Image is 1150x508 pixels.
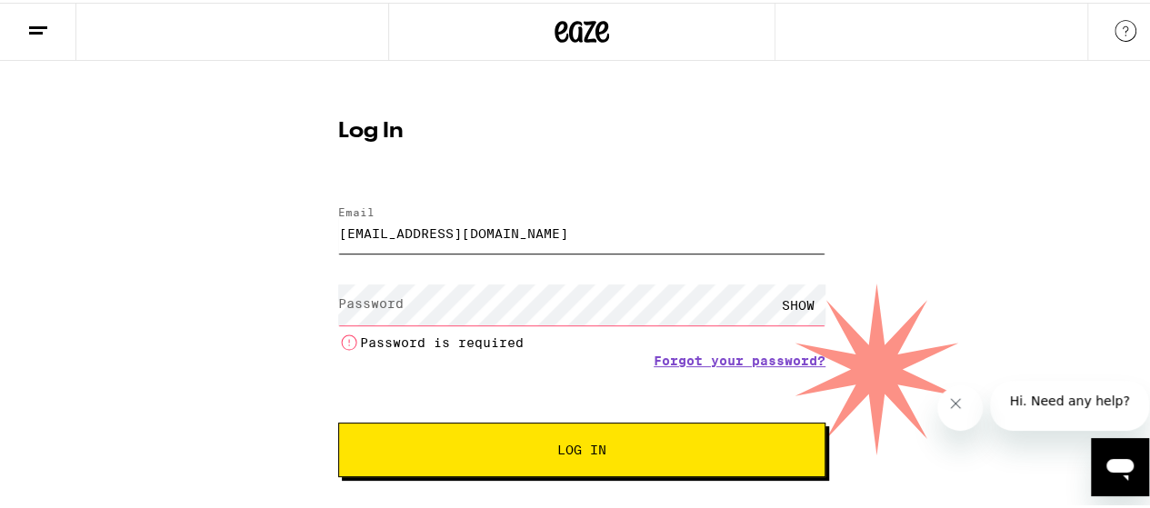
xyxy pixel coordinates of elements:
[338,329,825,351] li: Password is required
[654,351,825,365] a: Forgot your password?
[557,441,606,453] span: Log In
[338,210,825,251] input: Email
[338,420,825,474] button: Log In
[1091,435,1149,493] iframe: Button to launch messaging window
[990,378,1149,428] iframe: Message from company
[771,282,825,323] div: SHOW
[937,383,983,428] iframe: Close message
[338,118,825,140] h1: Log In
[338,294,404,308] label: Password
[338,204,375,215] label: Email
